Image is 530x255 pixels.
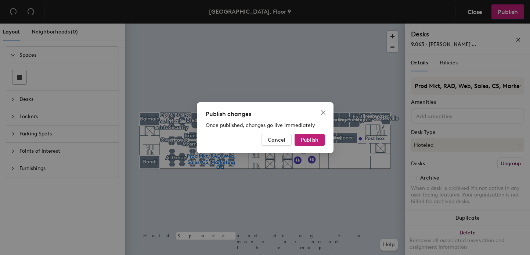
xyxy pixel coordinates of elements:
span: close [320,110,326,116]
span: Publish [301,137,318,143]
span: Close [317,110,329,116]
button: Close [317,107,329,118]
div: Publish changes [206,110,325,118]
button: Cancel [262,134,292,146]
span: Cancel [268,137,285,143]
span: Once published, changes go live immediately [206,122,315,128]
button: Publish [295,134,325,146]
